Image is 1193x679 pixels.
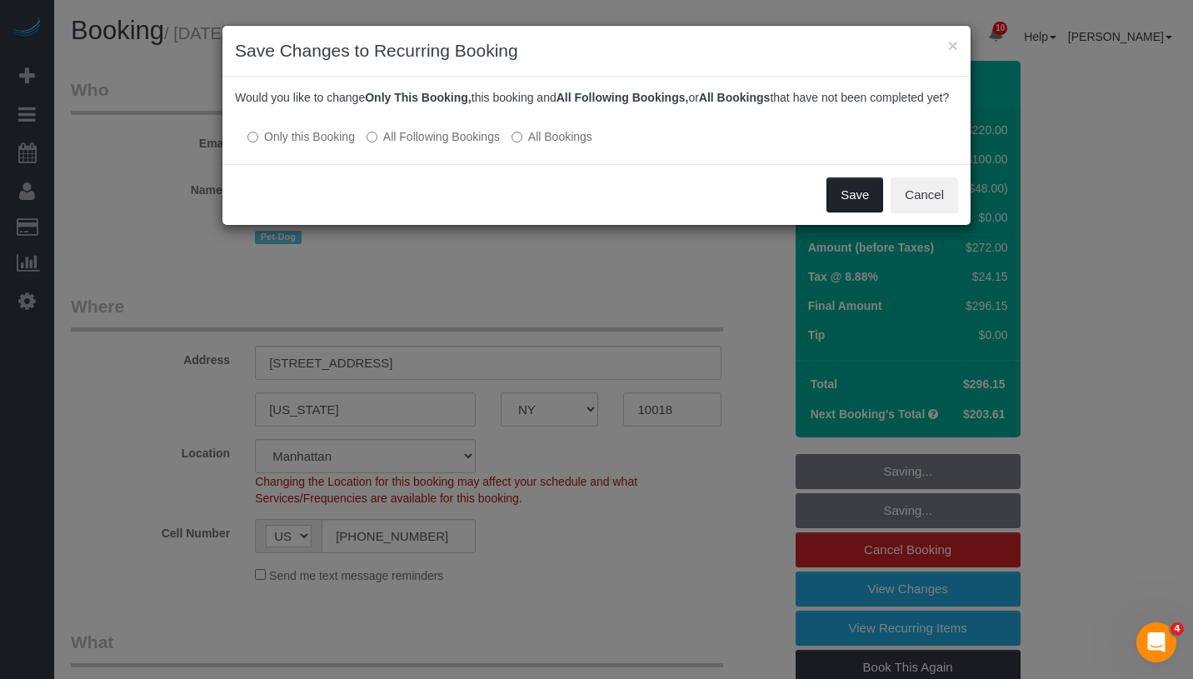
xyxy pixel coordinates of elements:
input: All Bookings [512,132,522,142]
label: This and all the bookings after it will be changed. [367,128,500,145]
button: × [948,37,958,54]
label: All other bookings in the series will remain the same. [247,128,355,145]
b: All Bookings [699,91,771,104]
button: Cancel [891,177,958,212]
b: Only This Booking, [365,91,472,104]
input: Only this Booking [247,132,258,142]
p: Would you like to change this booking and or that have not been completed yet? [235,89,958,106]
b: All Following Bookings, [557,91,689,104]
input: All Following Bookings [367,132,377,142]
span: 4 [1171,622,1184,636]
button: Save [826,177,883,212]
h3: Save Changes to Recurring Booking [235,38,958,63]
iframe: Intercom live chat [1136,622,1176,662]
label: All bookings that have not been completed yet will be changed. [512,128,592,145]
